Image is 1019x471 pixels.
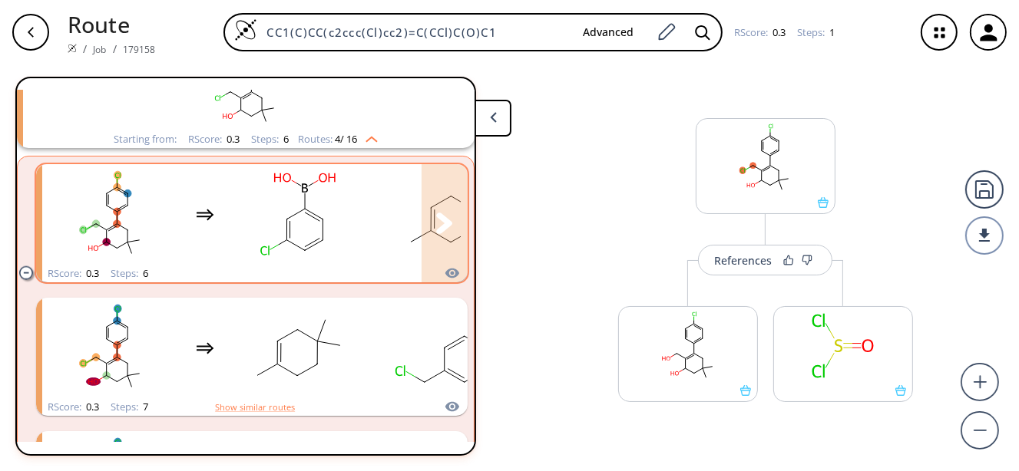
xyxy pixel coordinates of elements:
span: 4 / 16 [336,134,358,144]
img: Logo Spaya [234,18,257,41]
span: 0.3 [225,132,240,146]
svg: CC1=CCC(C)(C)CC1 [383,166,521,262]
svg: CC1(C)CC(c2ccc(Cl)cc2)=C(CCl)C(O)C1 [42,300,180,396]
svg: CC1(C)CC(c2ccc(Cl)cc2)=C(CCl)C(O)C1 [42,166,180,262]
div: RScore : [48,402,99,412]
span: 6 [141,266,148,280]
div: RScore : [189,134,240,144]
svg: O=S(Cl)Cl [774,307,912,385]
span: 1 [827,25,835,39]
button: Advanced [571,18,646,47]
span: 0.3 [84,400,99,413]
a: Job [93,43,106,56]
span: 7 [141,400,148,413]
img: Up [358,130,378,143]
span: 6 [282,132,289,146]
div: Routes: [299,134,378,144]
div: Steps : [252,134,289,144]
svg: CC1=CCC(C)(C)CC1 [230,300,368,396]
svg: COc1ccc(CCl)cc1 [383,300,521,396]
li: / [113,41,117,57]
div: Steps : [111,402,148,412]
img: Spaya logo [68,44,77,53]
div: Steps : [797,28,835,38]
svg: CC1(C)CC(c2ccc(Cl)cc2)=C(CCl)C(O)C1 [696,119,835,197]
div: Starting from: [114,134,177,144]
span: 0.3 [770,25,786,39]
div: RScore : [734,28,786,38]
svg: CC1(C)CC(c2ccc(Cl)cc2)=C(CO)C(O)C1 [619,307,757,385]
div: References [714,255,772,265]
span: 0.3 [84,266,99,280]
div: Steps : [111,268,148,278]
button: Show similar routes [215,400,295,414]
button: References [698,245,832,275]
input: Enter SMILES [257,25,571,40]
p: Route [68,8,156,41]
a: 179158 [123,43,156,56]
svg: OB(O)c1cccc(Cl)c1 [230,166,368,262]
li: / [83,41,87,57]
